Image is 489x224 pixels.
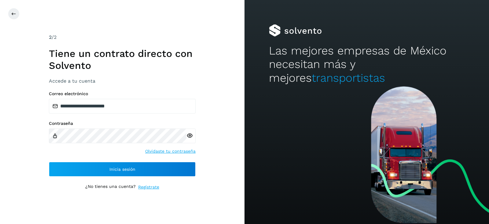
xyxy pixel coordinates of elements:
h3: Accede a tu cuenta [49,78,196,84]
div: /2 [49,34,196,41]
span: 2 [49,34,52,40]
span: transportistas [312,71,385,84]
p: ¿No tienes una cuenta? [85,184,136,190]
h2: Las mejores empresas de México necesitan más y mejores [269,44,465,85]
a: Olvidaste tu contraseña [145,148,196,155]
label: Correo electrónico [49,91,196,96]
button: Inicia sesión [49,162,196,177]
a: Regístrate [138,184,159,190]
h1: Tiene un contrato directo con Solvento [49,48,196,71]
label: Contraseña [49,121,196,126]
span: Inicia sesión [109,167,135,171]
